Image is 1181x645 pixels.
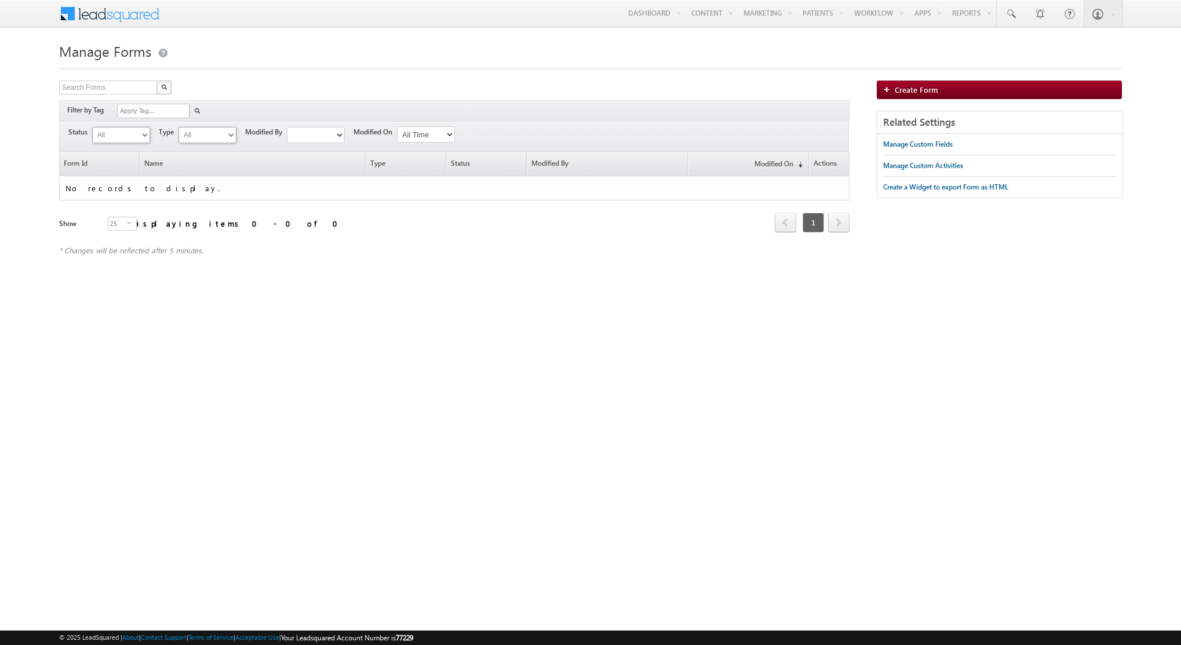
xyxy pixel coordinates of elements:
a: Modified On(sorted descending) [688,152,808,176]
a: prev [775,214,796,232]
img: add_icon.png [883,86,895,93]
a: Name [140,152,365,176]
a: Manage Custom Fields [883,134,953,155]
a: Create a Widget to export Form as HTML [883,177,1008,198]
span: Status [447,152,526,176]
span: 25 [108,217,127,230]
span: 77229 [396,633,413,642]
div: * Changes will be reflected after 5 minutes. [59,245,850,256]
a: Manage Custom Activities [883,155,963,176]
span: Type [366,152,446,176]
span: Create Form [895,85,938,94]
a: Acceptable Use [235,633,279,641]
a: next [828,214,850,232]
div: Manage Custom Activities [883,161,963,171]
img: Search [194,108,200,114]
div: Filter by Tag [67,104,108,116]
span: Modified On [353,127,397,137]
div: Related Settings [877,111,1122,134]
td: No records to display. [59,176,850,201]
span: Actions [810,152,849,176]
div: Show [59,218,99,229]
span: © 2025 LeadSquared | | | | | [59,632,413,643]
img: Search [161,84,167,90]
a: About [122,633,139,641]
span: 1 [803,213,824,232]
span: Manage Forms [59,42,151,60]
div: Manage Custom Fields [883,139,953,150]
span: (sorted descending) [793,160,803,169]
span: next [828,213,850,232]
span: Type [159,127,178,137]
div: Displaying items 0 - 0 of 0 [132,217,345,230]
a: Terms of Service [188,633,234,641]
a: Contact Support [141,633,187,641]
a: Form Id [60,152,139,176]
input: Apply Tag... [119,106,188,116]
span: prev [775,213,796,232]
a: Modified By [527,152,687,176]
span: select [127,220,136,225]
div: Create a Widget to export Form as HTML [883,182,1008,192]
span: Your Leadsquared Account Number is [281,633,413,642]
span: Modified By [245,127,287,137]
span: Status [68,127,92,137]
